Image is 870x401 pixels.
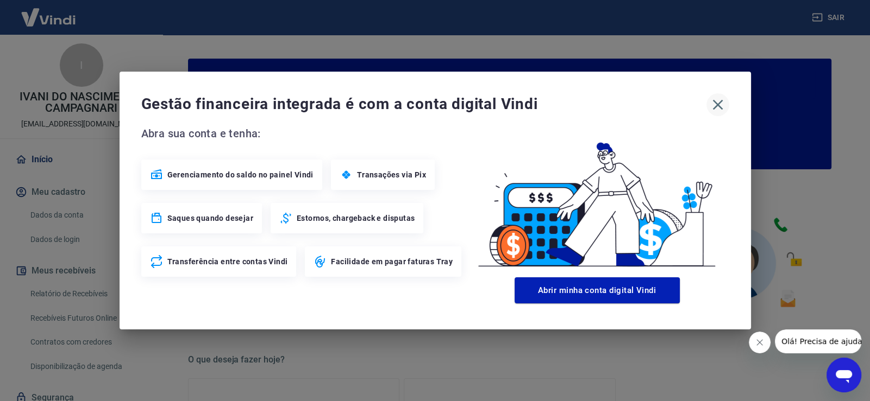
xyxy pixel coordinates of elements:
button: Abrir minha conta digital Vindi [515,277,680,303]
span: Transações via Pix [357,169,426,180]
iframe: Mensagem da empresa [775,329,861,353]
img: Good Billing [465,125,729,273]
span: Gerenciamento do saldo no painel Vindi [167,169,314,180]
span: Abra sua conta e tenha: [141,125,465,142]
iframe: Fechar mensagem [749,332,771,353]
span: Olá! Precisa de ajuda? [7,8,91,16]
span: Transferência entre contas Vindi [167,256,288,267]
span: Facilidade em pagar faturas Tray [331,256,453,267]
span: Gestão financeira integrada é com a conta digital Vindi [141,93,706,115]
iframe: Botão para abrir a janela de mensagens [827,358,861,392]
span: Saques quando desejar [167,213,253,224]
span: Estornos, chargeback e disputas [297,213,415,224]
